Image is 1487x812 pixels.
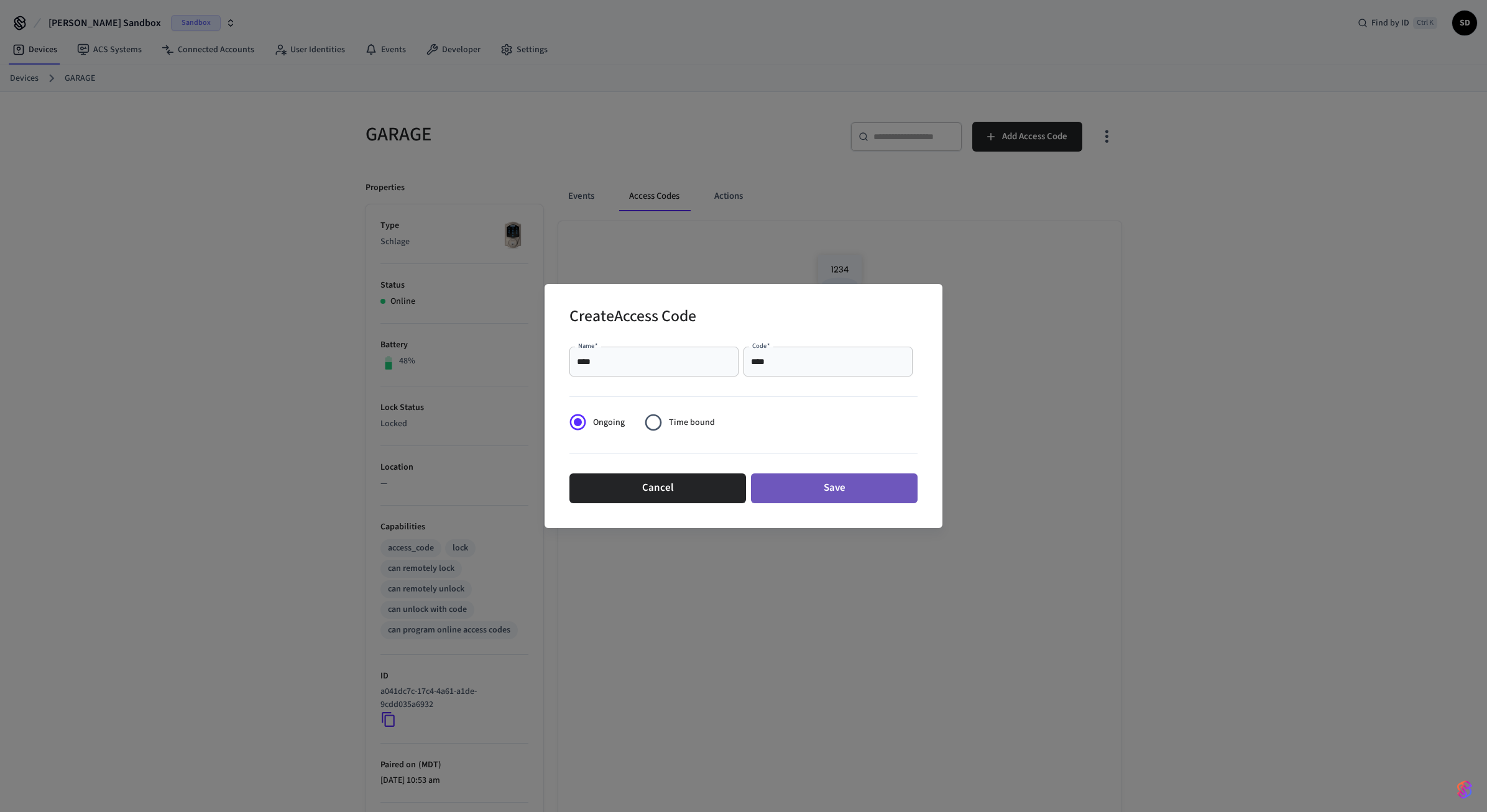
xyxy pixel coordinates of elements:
[593,416,625,429] span: Ongoing
[752,341,770,350] label: Code
[1457,780,1472,800] img: SeamLogoGradient.69752ec5.svg
[569,473,746,503] button: Cancel
[578,341,598,350] label: Name
[669,416,715,429] span: Time bound
[569,299,696,337] h2: Create Access Code
[751,473,918,503] button: Save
